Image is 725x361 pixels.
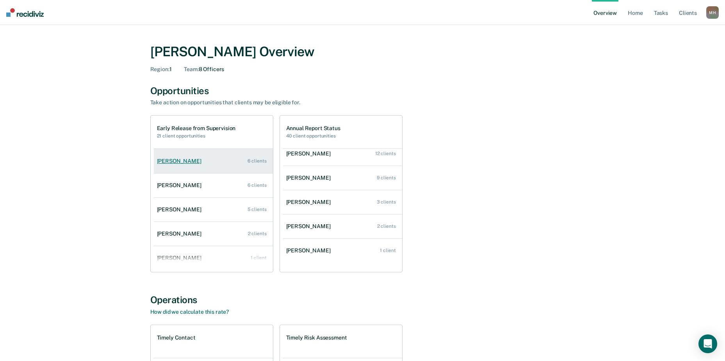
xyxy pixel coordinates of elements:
img: Recidiviz [6,8,44,17]
div: 5 clients [248,207,267,212]
div: [PERSON_NAME] [286,199,334,206]
a: [PERSON_NAME] 6 clients [154,150,273,172]
h2: 40 client opportunities [286,133,340,139]
div: [PERSON_NAME] [157,255,205,261]
div: [PERSON_NAME] [157,231,205,237]
div: 8 Officers [184,66,224,73]
div: [PERSON_NAME] Overview [150,44,575,60]
h1: Timely Risk Assessment [286,334,347,341]
div: 1 client [380,248,395,253]
a: [PERSON_NAME] 2 clients [283,215,402,238]
div: 3 clients [377,199,396,205]
a: [PERSON_NAME] 5 clients [154,198,273,221]
div: Operations [150,294,575,306]
h2: 21 client opportunities [157,133,236,139]
div: [PERSON_NAME] [157,158,205,164]
div: [PERSON_NAME] [286,150,334,157]
div: 2 clients [377,223,396,229]
a: [PERSON_NAME] 1 client [154,247,273,269]
div: [PERSON_NAME] [157,206,205,213]
button: MH [706,6,719,19]
div: 12 clients [375,151,396,156]
div: [PERSON_NAME] [286,223,334,230]
div: 1 [150,66,172,73]
h1: Early Release from Supervision [157,125,236,132]
a: [PERSON_NAME] 6 clients [154,174,273,197]
div: Take action on opportunities that clients may be eligible for. [150,99,424,106]
div: Open Intercom Messenger [698,334,717,353]
a: [PERSON_NAME] 9 clients [283,167,402,189]
div: [PERSON_NAME] [286,247,334,254]
div: [PERSON_NAME] [157,182,205,189]
a: How did we calculate this rate? [150,309,229,315]
a: [PERSON_NAME] 2 clients [154,223,273,245]
div: 6 clients [248,182,267,188]
div: [PERSON_NAME] [286,175,334,181]
div: M H [706,6,719,19]
span: Region : [150,66,169,72]
h1: Annual Report Status [286,125,340,132]
h1: Timely Contact [157,334,196,341]
div: 2 clients [248,231,267,236]
span: Team : [184,66,198,72]
a: [PERSON_NAME] 12 clients [283,143,402,165]
div: 6 clients [248,158,267,164]
div: Opportunities [150,85,575,97]
a: [PERSON_NAME] 1 client [283,239,402,262]
div: 1 client [251,255,266,261]
div: 9 clients [377,175,396,180]
a: [PERSON_NAME] 3 clients [283,191,402,213]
